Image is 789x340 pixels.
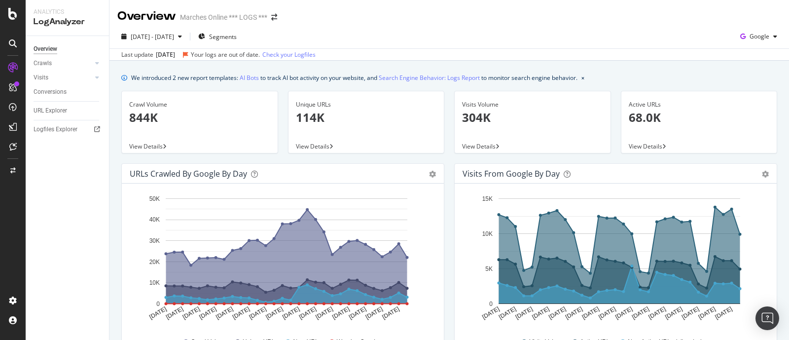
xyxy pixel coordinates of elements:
[117,29,186,44] button: [DATE] - [DATE]
[264,305,284,321] text: [DATE]
[647,305,667,321] text: [DATE]
[736,29,781,44] button: Google
[485,265,493,272] text: 5K
[198,305,218,321] text: [DATE]
[296,109,437,126] p: 114K
[34,44,102,54] a: Overview
[240,73,259,83] a: AI Bots
[130,191,431,329] svg: A chart.
[755,306,779,330] div: Open Intercom Messenger
[34,73,92,83] a: Visits
[149,259,160,265] text: 20K
[331,305,351,321] text: [DATE]
[156,301,160,307] text: 0
[462,109,603,126] p: 304K
[121,73,777,83] div: info banner
[34,87,67,97] div: Conversions
[381,305,401,321] text: [DATE]
[462,100,603,109] div: Visits Volume
[364,305,384,321] text: [DATE]
[489,301,493,307] text: 0
[463,191,764,329] svg: A chart.
[34,87,102,97] a: Conversions
[209,33,237,41] span: Segments
[231,305,251,321] text: [DATE]
[481,305,501,321] text: [DATE]
[129,100,270,109] div: Crawl Volume
[296,142,329,151] span: View Details
[614,305,634,321] text: [DATE]
[34,106,67,116] div: URL Explorer
[130,169,247,179] div: URLs Crawled by Google by day
[463,169,560,179] div: Visits from Google by day
[34,16,101,28] div: LogAnalyzer
[579,71,587,85] button: close banner
[34,44,57,54] div: Overview
[148,305,168,321] text: [DATE]
[581,305,601,321] text: [DATE]
[271,14,277,21] div: arrow-right-arrow-left
[149,195,160,202] text: 50K
[597,305,617,321] text: [DATE]
[194,29,241,44] button: Segments
[762,171,769,178] div: gear
[379,73,480,83] a: Search Engine Behavior: Logs Report
[149,237,160,244] text: 30K
[215,305,234,321] text: [DATE]
[34,58,92,69] a: Crawls
[248,305,268,321] text: [DATE]
[629,100,770,109] div: Active URLs
[514,305,534,321] text: [DATE]
[156,50,175,59] div: [DATE]
[181,305,201,321] text: [DATE]
[681,305,700,321] text: [DATE]
[34,58,52,69] div: Crawls
[697,305,717,321] text: [DATE]
[664,305,683,321] text: [DATE]
[34,8,101,16] div: Analytics
[547,305,567,321] text: [DATE]
[34,124,77,135] div: Logfiles Explorer
[34,73,48,83] div: Visits
[348,305,367,321] text: [DATE]
[34,124,102,135] a: Logfiles Explorer
[564,305,584,321] text: [DATE]
[429,171,436,178] div: gear
[149,217,160,224] text: 40K
[129,109,270,126] p: 844K
[531,305,551,321] text: [DATE]
[117,8,176,25] div: Overview
[131,73,577,83] div: We introduced 2 new report templates: to track AI bot activity on your website, and to monitor se...
[750,32,769,40] span: Google
[296,100,437,109] div: Unique URLs
[462,142,496,151] span: View Details
[631,305,650,321] text: [DATE]
[129,142,163,151] span: View Details
[629,109,770,126] p: 68.0K
[714,305,734,321] text: [DATE]
[298,305,318,321] text: [DATE]
[482,195,493,202] text: 15K
[121,50,316,59] div: Last update
[34,106,102,116] a: URL Explorer
[165,305,184,321] text: [DATE]
[498,305,517,321] text: [DATE]
[281,305,301,321] text: [DATE]
[131,33,174,41] span: [DATE] - [DATE]
[262,50,316,59] a: Check your Logfiles
[482,230,493,237] text: 10K
[315,305,334,321] text: [DATE]
[191,50,260,59] div: Your logs are out of date.
[629,142,662,151] span: View Details
[149,279,160,286] text: 10K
